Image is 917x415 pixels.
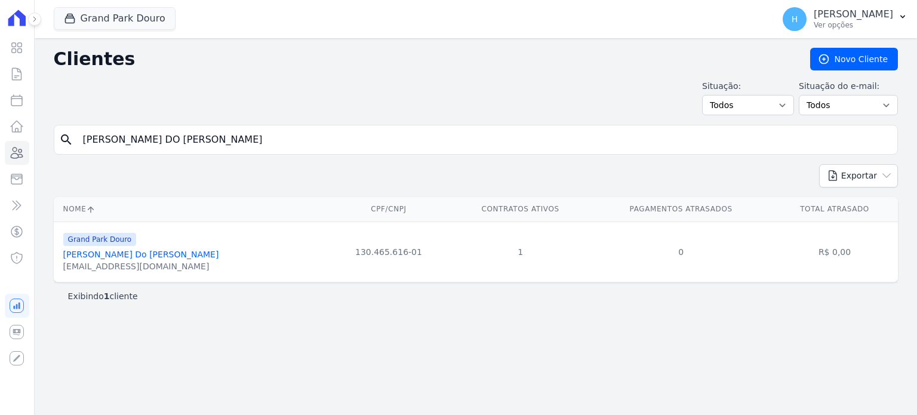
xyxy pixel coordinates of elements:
td: 130.465.616-01 [327,222,450,282]
p: [PERSON_NAME] [814,8,893,20]
p: Exibindo cliente [68,290,138,302]
span: H [792,15,798,23]
div: [EMAIL_ADDRESS][DOMAIN_NAME] [63,260,219,272]
label: Situação do e-mail: [799,80,898,93]
input: Buscar por nome, CPF ou e-mail [76,128,893,152]
label: Situação: [702,80,794,93]
span: Grand Park Douro [63,233,137,246]
a: Novo Cliente [810,48,898,70]
a: [PERSON_NAME] Do [PERSON_NAME] [63,250,219,259]
th: CPF/CNPJ [327,197,450,222]
button: H [PERSON_NAME] Ver opções [773,2,917,36]
td: 0 [590,222,771,282]
h2: Clientes [54,48,791,70]
th: Pagamentos Atrasados [590,197,771,222]
th: Contratos Ativos [450,197,590,222]
td: R$ 0,00 [771,222,898,282]
b: 1 [104,291,110,301]
i: search [59,133,73,147]
th: Total Atrasado [771,197,898,222]
button: Exportar [819,164,898,187]
th: Nome [54,197,327,222]
p: Ver opções [814,20,893,30]
button: Grand Park Douro [54,7,176,30]
td: 1 [450,222,590,282]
